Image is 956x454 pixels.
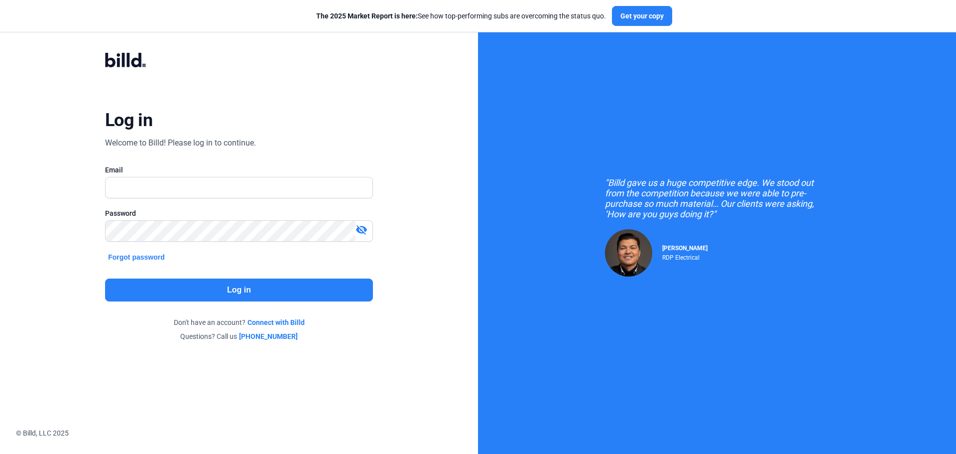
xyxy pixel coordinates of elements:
div: Welcome to Billd! Please log in to continue. [105,137,256,149]
div: "Billd gave us a huge competitive edge. We stood out from the competition because we were able to... [605,177,829,219]
div: Password [105,208,373,218]
div: RDP Electrical [662,252,708,261]
button: Forgot password [105,252,168,263]
button: Get your copy [612,6,672,26]
span: The 2025 Market Report is here: [316,12,418,20]
div: Don't have an account? [105,317,373,327]
div: Questions? Call us [105,331,373,341]
mat-icon: visibility_off [356,224,367,236]
div: Log in [105,109,152,131]
a: [PHONE_NUMBER] [239,331,298,341]
div: See how top-performing subs are overcoming the status quo. [316,11,606,21]
div: Email [105,165,373,175]
span: [PERSON_NAME] [662,245,708,252]
button: Log in [105,279,373,302]
a: Connect with Billd [247,317,305,327]
img: Raul Pacheco [605,229,652,277]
